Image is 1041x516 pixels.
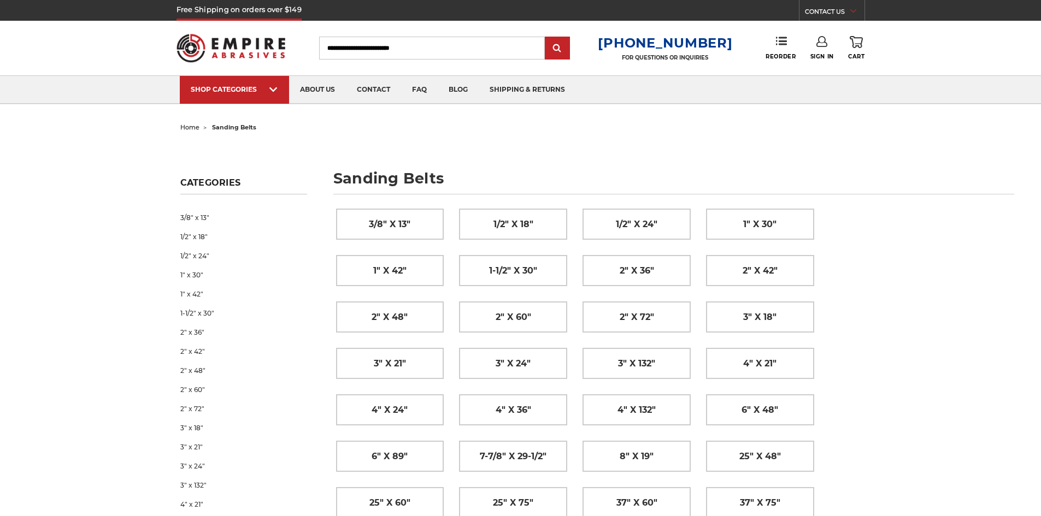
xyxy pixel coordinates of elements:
a: home [180,123,199,131]
span: 1" x 30" [743,215,777,234]
a: 2" x 72" [180,399,307,418]
a: 2" x 36" [180,323,307,342]
span: 3" x 24" [496,354,531,373]
a: 4" x 24" [337,395,444,425]
a: 3" x 132" [583,348,690,378]
a: 4" x 21" [180,495,307,514]
a: 2" x 48" [337,302,444,332]
h5: Categories [180,177,307,194]
a: 1/2" x 24" [583,209,690,239]
a: 1" x 30" [707,209,814,239]
a: 1" x 30" [180,265,307,284]
a: about us [289,76,346,104]
input: Submit [546,38,568,60]
a: 2" x 36" [583,256,690,286]
span: sanding belts [212,123,256,131]
a: faq [401,76,438,104]
a: 1-1/2" x 30" [180,304,307,323]
a: 3" x 21" [337,348,444,378]
span: 3" x 18" [743,308,777,327]
a: 4" x 36" [460,395,567,425]
span: 8" x 19" [620,447,654,466]
span: Reorder [766,53,796,60]
a: contact [346,76,401,104]
span: Sign In [810,53,834,60]
a: Cart [848,36,864,60]
a: 2" x 60" [460,302,567,332]
a: 3" x 18" [707,302,814,332]
span: 2" x 42" [743,262,778,280]
span: 37" x 60" [616,494,657,512]
span: 3" x 132" [618,354,655,373]
a: 1" x 42" [337,256,444,286]
a: 7-7/8" x 29-1/2" [460,441,567,471]
span: 7-7/8" x 29-1/2" [480,447,546,466]
a: 2" x 42" [707,256,814,286]
a: [PHONE_NUMBER] [598,35,732,51]
span: 6" x 48" [742,401,778,419]
span: 2" x 60" [496,308,531,327]
a: 2" x 72" [583,302,690,332]
span: 4" x 132" [617,401,656,419]
a: 3" x 18" [180,418,307,437]
a: shipping & returns [479,76,576,104]
a: Reorder [766,36,796,60]
span: 25" x 75" [493,494,533,512]
a: 1" x 42" [180,284,307,304]
span: 4" x 36" [496,401,531,419]
a: 1-1/2" x 30" [460,256,567,286]
a: 1/2" x 18" [180,227,307,246]
a: 3" x 21" [180,437,307,456]
span: Cart [848,53,864,60]
span: 3" x 21" [374,354,406,373]
a: 3" x 24" [180,456,307,476]
span: 25" x 48" [739,447,781,466]
a: 3" x 24" [460,348,567,378]
a: 1/2" x 24" [180,246,307,265]
span: 4" x 24" [372,401,408,419]
span: 1/2" x 24" [616,215,657,234]
a: 3/8" x 13" [180,208,307,227]
span: 2" x 72" [620,308,654,327]
span: 1" x 42" [373,262,407,280]
a: 2" x 60" [180,380,307,399]
a: 3" x 132" [180,476,307,495]
span: 3/8" x 13" [369,215,410,234]
div: SHOP CATEGORIES [191,85,278,93]
span: 2" x 48" [372,308,408,327]
a: 2" x 42" [180,342,307,361]
span: 1-1/2" x 30" [489,262,537,280]
a: 2" x 48" [180,361,307,380]
a: blog [438,76,479,104]
a: 6" x 48" [707,395,814,425]
a: CONTACT US [805,5,864,21]
a: 4" x 21" [707,348,814,378]
span: 1/2" x 18" [493,215,533,234]
a: 3/8" x 13" [337,209,444,239]
a: 1/2" x 18" [460,209,567,239]
img: Empire Abrasives [177,27,286,69]
span: 4" x 21" [743,354,777,373]
a: 6" x 89" [337,441,444,471]
span: 25" x 60" [369,494,410,512]
span: 37" x 75" [740,494,780,512]
span: 2" x 36" [620,262,654,280]
a: 4" x 132" [583,395,690,425]
a: 8" x 19" [583,441,690,471]
h1: sanding belts [333,171,1014,194]
p: FOR QUESTIONS OR INQUIRIES [598,54,732,61]
span: 6" x 89" [372,447,408,466]
a: 25" x 48" [707,441,814,471]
